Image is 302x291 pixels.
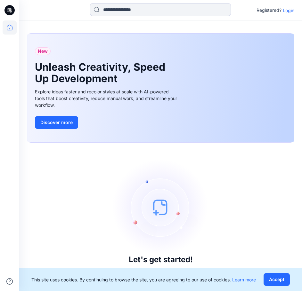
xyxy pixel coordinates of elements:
p: This site uses cookies. By continuing to browse the site, you are agreeing to our use of cookies. [31,276,256,283]
p: Registered? [257,6,282,14]
span: New [38,47,48,55]
a: Learn more [232,277,256,282]
button: Accept [264,273,290,286]
img: empty-state-image.svg [113,159,209,255]
button: Discover more [35,116,78,129]
p: Click New to add a style or create a folder. [109,267,213,274]
h1: Unleash Creativity, Speed Up Development [35,61,169,84]
p: Login [283,7,294,14]
div: Explore ideas faster and recolor styles at scale with AI-powered tools that boost creativity, red... [35,88,179,108]
h3: Let's get started! [129,255,193,264]
a: Discover more [35,116,179,129]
